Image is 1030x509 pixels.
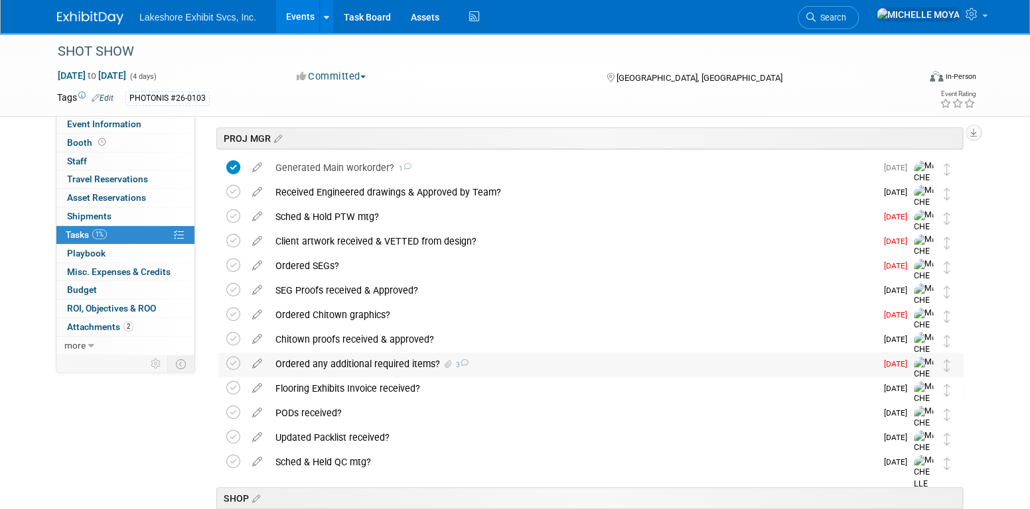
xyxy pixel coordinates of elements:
div: Sched & Hold PTW mtg? [269,205,876,228]
img: MICHELLE MOYA [914,234,934,292]
span: Search [816,13,846,23]
a: edit [246,186,269,198]
span: Travel Reservations [67,174,148,184]
a: Misc. Expenses & Credits [56,263,194,281]
a: Booth [56,134,194,152]
span: [GEOGRAPHIC_DATA], [GEOGRAPHIC_DATA] [616,73,782,83]
a: Asset Reservations [56,189,194,207]
a: edit [246,431,269,443]
span: [DATE] [884,163,914,172]
span: more [64,340,86,351]
a: edit [246,284,269,296]
img: ExhibitDay [57,11,123,25]
img: MICHELLE MOYA [914,406,934,464]
div: Ordered SEGs? [269,254,876,277]
a: Edit [92,93,113,103]
a: Budget [56,281,194,299]
i: Move task [944,163,950,176]
div: SHOT SHOW [53,40,898,64]
span: [DATE] [884,433,914,442]
div: Received Engineered drawings & Approved by Team? [269,181,876,203]
span: Asset Reservations [67,192,146,203]
i: Move task [944,335,950,347]
div: In-Person [945,72,976,82]
i: Move task [944,237,950,249]
span: Misc. Expenses & Credits [67,266,171,277]
span: Event Information [67,119,141,129]
div: SEG Proofs received & Approved? [269,279,876,302]
a: edit [246,333,269,345]
img: MICHELLE MOYA [914,430,934,488]
img: MICHELLE MOYA [914,185,934,243]
div: Event Format [840,69,976,89]
span: Lakeshore Exhibit Svcs, Inc. [139,12,256,23]
span: [DATE] [884,286,914,295]
td: Tags [57,91,113,106]
i: Move task [944,457,950,470]
i: Move task [944,359,950,372]
i: Move task [944,433,950,445]
a: edit [246,260,269,272]
span: Shipments [67,211,111,221]
span: 1 [394,164,411,173]
div: SHOP [216,487,963,509]
span: [DATE] [884,188,914,197]
img: MICHELLE MOYA [914,209,934,268]
img: MICHELLE MOYA [914,283,934,341]
div: Generated Main workorder? [269,156,876,179]
a: Tasks1% [56,226,194,244]
a: Playbook [56,245,194,262]
a: ROI, Objectives & ROO [56,300,194,317]
td: Toggle Event Tabs [168,355,195,372]
a: edit [246,211,269,223]
div: Ordered any additional required items? [269,353,876,375]
img: MICHELLE MOYA [914,381,934,439]
span: Budget [67,284,97,295]
a: edit [246,162,269,174]
span: [DATE] [884,335,914,344]
a: more [56,337,194,355]
img: MICHELLE MOYA [876,7,960,22]
span: Booth not reserved yet [96,137,108,147]
div: Chitown proofs received & approved? [269,328,876,351]
i: Move task [944,384,950,396]
img: Format-Inperson.png [930,71,943,82]
i: Move task [944,212,950,225]
i: Move task [944,188,950,200]
span: 3 [454,361,469,369]
span: Tasks [66,229,107,240]
span: [DATE] [DATE] [57,70,127,82]
img: MICHELLE MOYA [914,258,934,317]
a: edit [246,407,269,419]
a: edit [246,309,269,321]
span: 1% [92,229,107,239]
span: [DATE] [884,359,914,368]
button: Committed [292,70,371,84]
a: Shipments [56,207,194,225]
a: edit [246,358,269,370]
a: Edit sections [271,131,282,144]
i: Move task [944,261,950,274]
span: [DATE] [884,310,914,319]
a: edit [246,235,269,247]
a: Edit sections [249,491,260,504]
div: Ordered Chitown graphics? [269,304,876,326]
div: Updated Packlist received? [269,426,876,449]
a: Attachments2 [56,318,194,336]
i: Move task [944,408,950,421]
span: Playbook [67,248,106,258]
span: ROI, Objectives & ROO [67,303,156,313]
a: Search [798,6,859,29]
div: PHOTONIS #26-0103 [125,91,210,105]
span: [DATE] [884,237,914,246]
span: [DATE] [884,457,914,467]
i: Move task [944,286,950,298]
div: Flooring Exhibits Invoice received? [269,377,876,400]
span: 2 [123,321,133,331]
span: Staff [67,156,87,166]
img: MICHELLE MOYA [914,160,934,219]
span: (4 days) [129,72,157,81]
td: Personalize Event Tab Strip [145,355,168,372]
a: Staff [56,152,194,170]
div: PODs received? [269,402,876,424]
